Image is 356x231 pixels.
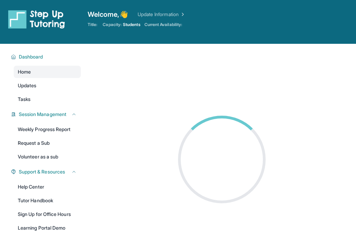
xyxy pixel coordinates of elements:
a: Tasks [14,93,81,105]
span: Updates [18,82,37,89]
span: Current Availability: [144,22,182,27]
span: Tasks [18,96,30,103]
span: Session Management [19,111,66,118]
span: Dashboard [19,53,43,60]
a: Tutor Handbook [14,194,81,207]
span: Home [18,68,31,75]
a: Update Information [138,11,186,18]
img: logo [8,10,65,29]
a: Home [14,66,81,78]
button: Session Management [16,111,77,118]
a: Weekly Progress Report [14,123,81,136]
span: Support & Resources [19,168,65,175]
a: Sign Up for Office Hours [14,208,81,220]
span: Students [123,22,140,27]
a: Help Center [14,181,81,193]
button: Support & Resources [16,168,77,175]
span: Welcome, 👋 [88,10,128,19]
span: Capacity: [103,22,122,27]
a: Updates [14,79,81,92]
img: Chevron Right [179,11,186,18]
button: Dashboard [16,53,77,60]
a: Request a Sub [14,137,81,149]
a: Volunteer as a sub [14,151,81,163]
span: Title: [88,22,97,27]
